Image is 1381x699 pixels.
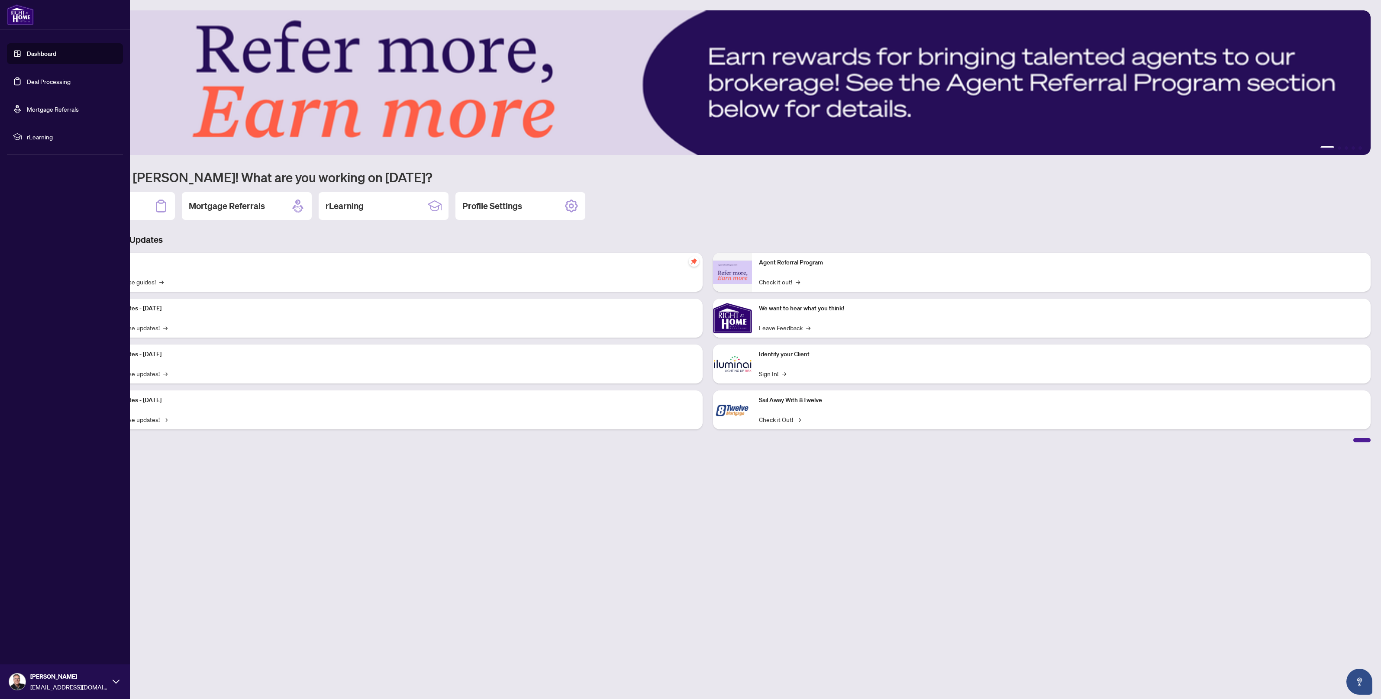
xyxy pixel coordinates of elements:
button: 1 [1320,146,1334,150]
p: Platform Updates - [DATE] [91,350,696,359]
span: [EMAIL_ADDRESS][DOMAIN_NAME] [30,682,108,692]
h1: Welcome back [PERSON_NAME]! What are you working on [DATE]? [45,169,1371,185]
span: → [806,323,810,332]
p: Platform Updates - [DATE] [91,304,696,313]
h2: rLearning [326,200,364,212]
p: Platform Updates - [DATE] [91,396,696,405]
p: Self-Help [91,258,696,267]
img: logo [7,4,34,25]
p: Sail Away With 8Twelve [759,396,1364,405]
a: Check it out!→ [759,277,800,287]
a: Check it Out!→ [759,415,801,424]
a: Leave Feedback→ [759,323,810,332]
a: Mortgage Referrals [27,105,79,113]
button: 2 [1338,146,1341,150]
span: rLearning [27,132,117,142]
span: → [797,415,801,424]
span: → [163,323,168,332]
img: Agent Referral Program [713,261,752,284]
button: 3 [1345,146,1348,150]
button: Open asap [1346,669,1372,695]
a: Deal Processing [27,77,71,85]
span: → [163,369,168,378]
h2: Mortgage Referrals [189,200,265,212]
span: [PERSON_NAME] [30,672,108,681]
a: Sign In!→ [759,369,786,378]
p: Identify your Client [759,350,1364,359]
img: We want to hear what you think! [713,299,752,338]
span: → [796,277,800,287]
button: 4 [1352,146,1355,150]
span: → [782,369,786,378]
img: Profile Icon [9,673,26,690]
h2: Profile Settings [462,200,522,212]
img: Slide 0 [45,10,1371,155]
p: We want to hear what you think! [759,304,1364,313]
img: Identify your Client [713,345,752,383]
button: 5 [1358,146,1362,150]
span: → [163,415,168,424]
img: Sail Away With 8Twelve [713,390,752,429]
span: → [159,277,164,287]
h3: Brokerage & Industry Updates [45,234,1371,246]
a: Dashboard [27,50,56,58]
p: Agent Referral Program [759,258,1364,267]
span: pushpin [689,256,699,267]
